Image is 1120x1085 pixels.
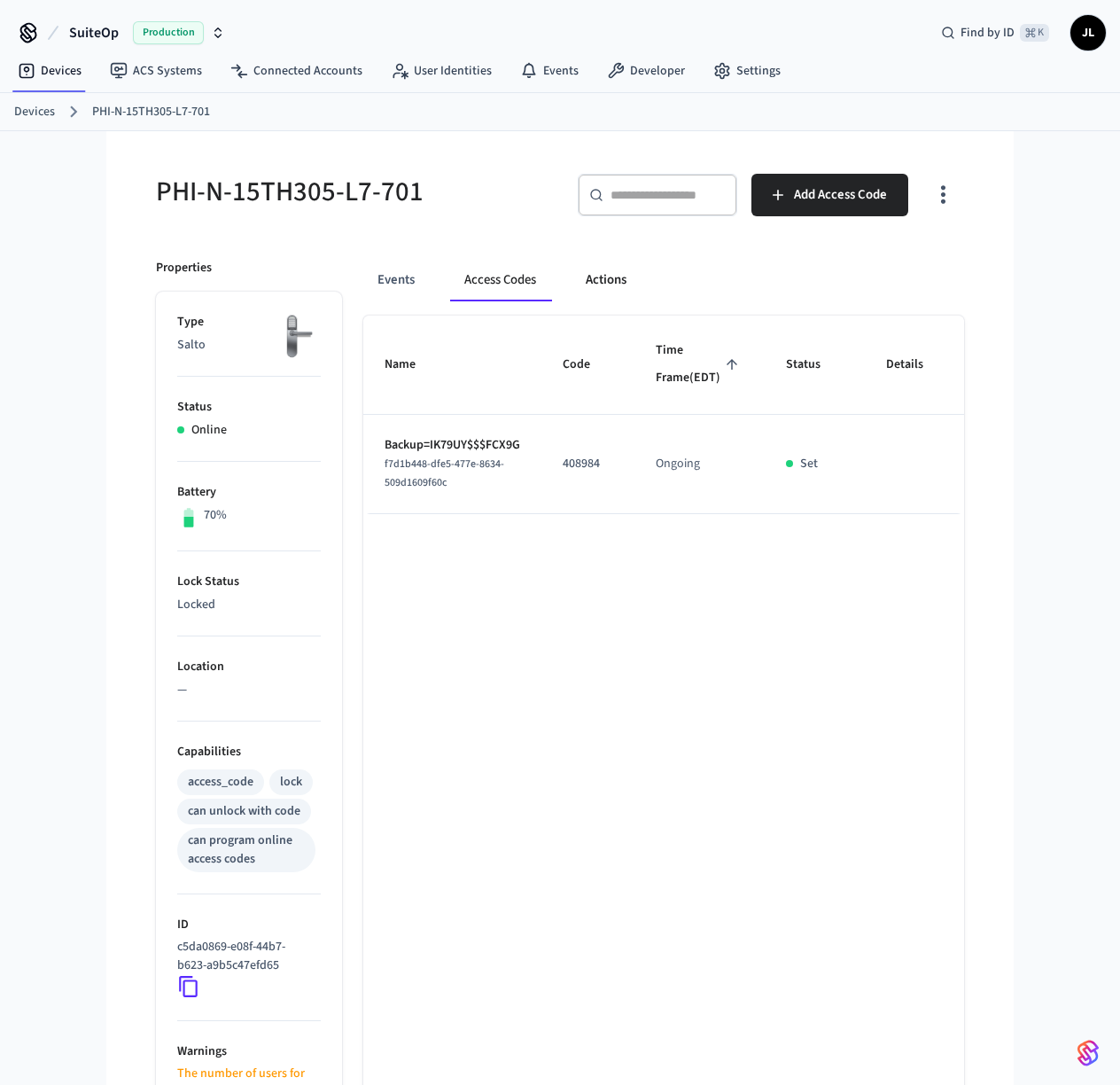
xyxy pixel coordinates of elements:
[4,55,96,87] a: Devices
[363,259,964,301] div: ant example
[506,55,593,87] a: Events
[156,174,549,210] h5: PHI-N-15TH305-L7-701
[961,24,1015,42] span: Find by ID
[886,351,946,379] span: Details
[563,455,613,473] p: 408984
[751,174,908,216] button: Add Access Code
[634,415,765,514] td: Ongoing
[177,743,321,761] p: Capabilities
[1020,24,1049,42] span: ⌘ K
[1072,17,1104,49] span: JL
[156,259,212,277] p: Properties
[188,802,300,821] div: can unlock with code
[216,55,377,87] a: Connected Accounts
[204,506,227,525] p: 70%
[188,773,253,792] div: access_code
[177,483,321,502] p: Battery
[593,55,699,87] a: Developer
[177,1042,321,1061] p: Warnings
[385,457,504,490] span: f7d1b448-dfe5-477e-8634-509d1609f60c
[177,658,321,676] p: Location
[177,313,321,332] p: Type
[450,259,550,301] button: Access Codes
[363,316,1101,514] table: sticky table
[177,596,321,614] p: Locked
[794,183,887,207] span: Add Access Code
[385,436,520,455] p: Backup=IK79UY$$$FCX9G
[177,916,321,934] p: ID
[280,773,302,792] div: lock
[699,55,795,87] a: Settings
[92,103,210,121] a: PHI-N-15TH305-L7-701
[786,351,844,379] span: Status
[1077,1039,1099,1067] img: SeamLogoGradient.69752ec5.svg
[563,351,613,379] span: Code
[385,351,439,379] span: Name
[177,398,321,417] p: Status
[927,17,1063,49] div: Find by ID⌘ K
[377,55,506,87] a: User Identities
[177,681,321,699] p: —
[133,21,204,44] span: Production
[363,259,429,301] button: Events
[191,421,227,440] p: Online
[276,313,321,360] img: salto_escutcheon_pin
[572,259,641,301] button: Actions
[14,103,55,121] a: Devices
[96,55,216,87] a: ACS Systems
[1070,15,1106,51] button: JL
[177,938,314,975] p: c5da0869-e08f-44b7-b623-a9b5c47efd65
[656,337,743,393] span: Time Frame(EDT)
[177,336,321,355] p: Salto
[800,455,818,473] p: Set
[188,831,305,869] div: can program online access codes
[177,573,321,591] p: Lock Status
[69,22,119,43] span: SuiteOp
